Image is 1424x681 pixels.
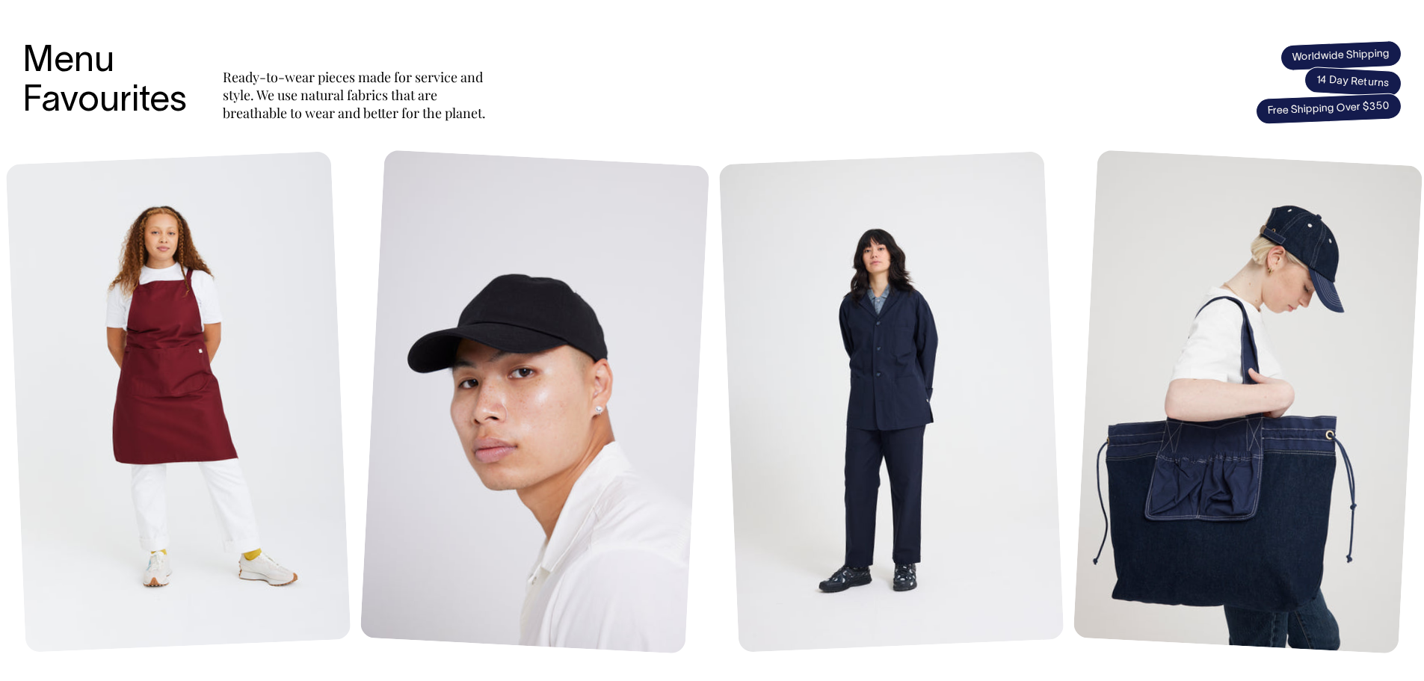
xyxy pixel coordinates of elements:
[1304,67,1402,98] span: 14 Day Returns
[1280,40,1402,71] span: Worldwide Shipping
[22,43,187,122] h3: Menu Favourites
[360,150,710,653] img: Blank Dad Cap
[1255,93,1402,125] span: Free Shipping Over $350
[1073,150,1423,653] img: Store Bag
[719,151,1064,652] img: Unstructured Blazer
[6,151,351,652] img: Mo Apron
[223,68,492,122] p: Ready-to-wear pieces made for service and style. We use natural fabrics that are breathable to we...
